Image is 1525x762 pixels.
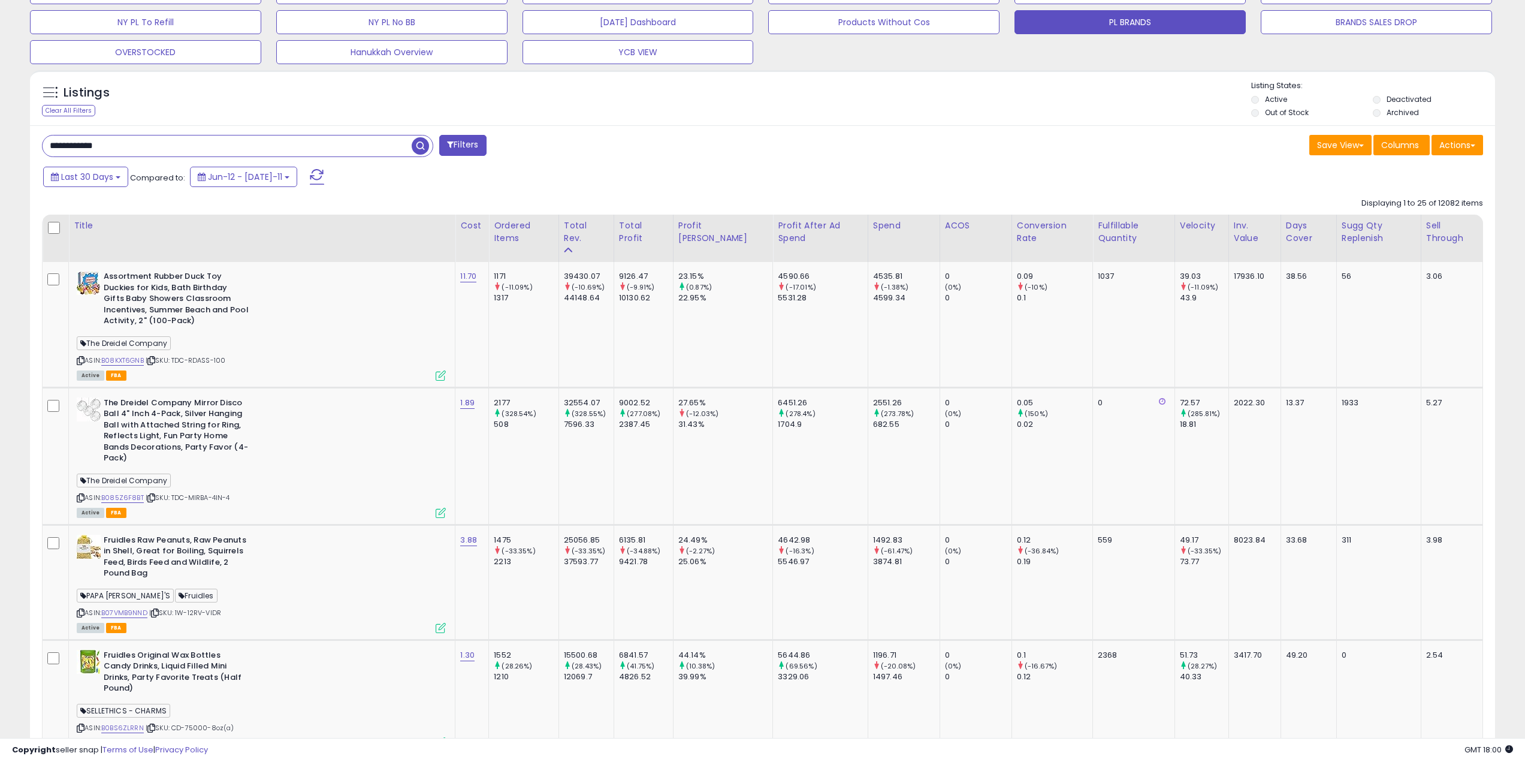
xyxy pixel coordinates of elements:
div: 9421.78 [619,556,673,567]
small: (-11.09%) [1188,282,1218,292]
div: 1317 [494,293,558,303]
div: 1704.9 [778,419,867,430]
div: 40.33 [1180,671,1228,682]
div: 1037 [1098,271,1165,282]
div: 0 [1342,650,1412,661]
div: 0.1 [1017,293,1092,303]
img: 51vHxj8YCcL._SL40_.jpg [77,271,101,295]
small: (0%) [945,409,962,418]
div: 2213 [494,556,558,567]
small: (-20.08%) [881,661,916,671]
a: 11.70 [460,270,476,282]
small: (-10.69%) [572,282,605,292]
span: All listings currently available for purchase on Amazon [77,371,104,381]
div: 2551.26 [873,397,940,408]
span: All listings currently available for purchase on Amazon [77,508,104,518]
label: Active [1265,94,1287,104]
span: Jun-12 - [DATE]-11 [208,171,282,183]
div: 32554.07 [564,397,614,408]
b: Assortment Rubber Duck Toy Duckies for Kids, Bath Birthday Gifts Baby Showers Classroom Incentive... [104,271,249,330]
div: Days Cover [1286,219,1331,245]
span: FBA [106,371,126,381]
span: PAPA [PERSON_NAME]'S [77,589,174,603]
div: 24.49% [678,535,773,546]
div: 73.77 [1180,556,1228,567]
div: 4826.52 [619,671,673,682]
div: 10130.62 [619,293,673,303]
div: 6135.81 [619,535,673,546]
div: 0.02 [1017,419,1092,430]
label: Deactivated [1387,94,1432,104]
div: 1492.83 [873,535,940,546]
div: 39.99% [678,671,773,682]
div: Spend [873,219,935,232]
div: 2022.30 [1234,397,1272,408]
a: B08KXT6GNB [101,356,144,366]
button: Save View [1309,135,1372,155]
div: 39430.07 [564,271,614,282]
div: Sugg Qty Replenish [1342,219,1416,245]
div: 6841.57 [619,650,673,661]
small: (278.4%) [786,409,815,418]
small: (-33.35%) [1188,546,1221,556]
div: 0.09 [1017,271,1092,282]
div: 0 [945,419,1011,430]
button: Hanukkah Overview [276,40,508,64]
button: [DATE] Dashboard [523,10,754,34]
span: SELLETHICS - CHARMS [77,704,170,718]
a: B085Z6F8BT [101,493,144,503]
div: 23.15% [678,271,773,282]
small: (273.78%) [881,409,914,418]
span: The Dreidel Company [77,474,171,487]
span: FBA [106,623,126,633]
small: (-16.3%) [786,546,814,556]
div: 4535.81 [873,271,940,282]
button: Actions [1432,135,1483,155]
small: (328.54%) [502,409,536,418]
div: 0 [1098,397,1165,408]
span: | SKU: 1W-12RV-VIDR [149,608,221,618]
div: 311 [1342,535,1412,546]
div: 1210 [494,671,558,682]
small: (150%) [1025,409,1048,418]
small: (-12.03%) [686,409,718,418]
button: Jun-12 - [DATE]-11 [190,167,297,187]
div: 6451.26 [778,397,867,408]
small: (0%) [945,546,962,556]
div: 559 [1098,535,1165,546]
div: 1171 [494,271,558,282]
div: 3874.81 [873,556,940,567]
small: (-1.38%) [881,282,908,292]
b: The Dreidel Company Mirror Disco Ball 4" Inch 4-Pack, Silver Hanging Ball with Attached String fo... [104,397,249,467]
small: (0.87%) [686,282,712,292]
div: 0 [945,671,1011,682]
div: 15500.68 [564,650,614,661]
div: 37593.77 [564,556,614,567]
div: 508 [494,419,558,430]
small: (277.08%) [627,409,660,418]
a: Privacy Policy [155,744,208,755]
div: 0 [945,556,1011,567]
div: 2368 [1098,650,1165,661]
div: 5546.97 [778,556,867,567]
div: 51.73 [1180,650,1228,661]
div: 1196.71 [873,650,940,661]
div: 4599.34 [873,293,940,303]
span: Compared to: [130,172,185,183]
div: 49.17 [1180,535,1228,546]
div: 38.56 [1286,271,1327,282]
div: 1933 [1342,397,1412,408]
button: Filters [439,135,486,156]
div: 3417.70 [1234,650,1272,661]
span: Last 30 Days [61,171,113,183]
span: Fruidles [175,589,217,603]
h5: Listings [64,85,110,101]
small: (0%) [945,282,962,292]
button: Last 30 Days [43,167,128,187]
button: BRANDS SALES DROP [1261,10,1492,34]
span: 2025-08-11 18:00 GMT [1464,744,1513,755]
label: Out of Stock [1265,107,1309,118]
a: B0BS6ZLRRN [101,723,144,733]
button: NY PL No BB [276,10,508,34]
button: YCB VIEW [523,40,754,64]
